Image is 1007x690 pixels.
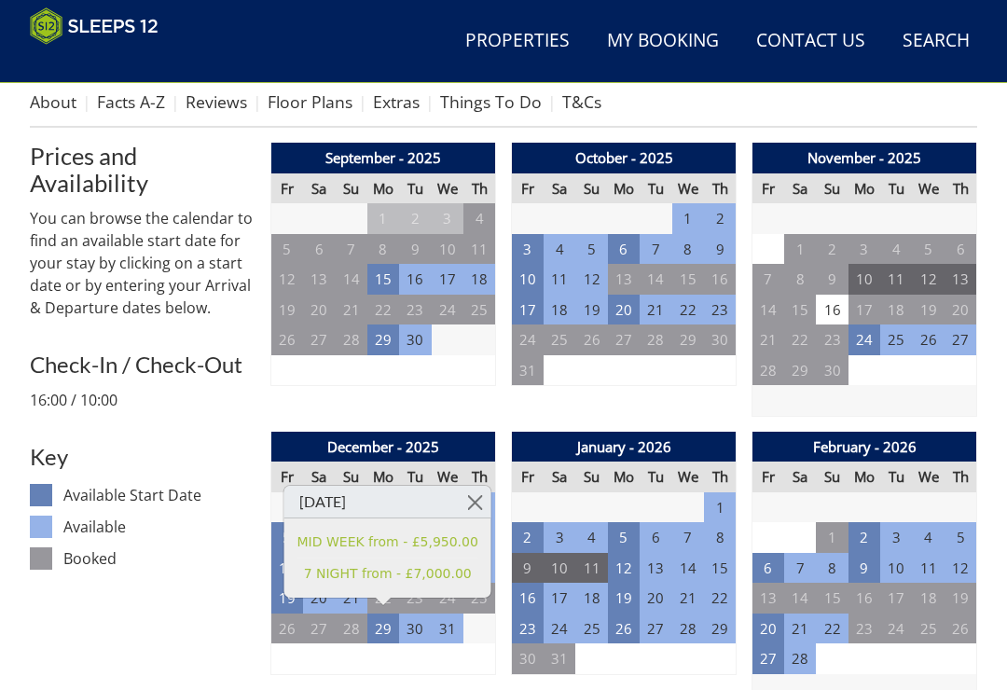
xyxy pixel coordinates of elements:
[640,173,671,204] th: Tu
[297,564,478,584] a: 7 NIGHT from - £7,000.00
[608,462,640,492] th: Mo
[575,295,607,325] td: 19
[544,614,575,644] td: 24
[575,264,607,295] td: 12
[575,553,607,584] td: 11
[30,352,255,377] h3: Check-In / Check-Out
[335,462,366,492] th: Su
[544,264,575,295] td: 11
[672,203,704,234] td: 1
[608,173,640,204] th: Mo
[880,614,912,644] td: 24
[880,583,912,614] td: 17
[945,234,976,265] td: 6
[784,583,816,614] td: 14
[913,234,945,265] td: 5
[335,173,366,204] th: Su
[303,324,335,355] td: 27
[544,643,575,674] td: 31
[672,522,704,553] td: 7
[945,614,976,644] td: 26
[399,173,431,204] th: Tu
[640,234,671,265] td: 7
[848,583,880,614] td: 16
[544,462,575,492] th: Sa
[848,324,880,355] td: 24
[848,264,880,295] td: 10
[512,355,544,386] td: 31
[608,583,640,614] td: 19
[816,462,848,492] th: Su
[704,203,736,234] td: 2
[945,462,976,492] th: Th
[752,432,977,462] th: February - 2026
[512,173,544,204] th: Fr
[303,295,335,325] td: 20
[784,295,816,325] td: 15
[544,324,575,355] td: 25
[913,553,945,584] td: 11
[271,522,303,553] td: 5
[186,90,247,113] a: Reviews
[367,234,399,265] td: 8
[432,462,463,492] th: We
[367,264,399,295] td: 15
[399,614,431,644] td: 30
[880,553,912,584] td: 10
[271,234,303,265] td: 5
[816,614,848,644] td: 22
[512,234,544,265] td: 3
[399,203,431,234] td: 2
[30,90,76,113] a: About
[399,324,431,355] td: 30
[367,324,399,355] td: 29
[672,264,704,295] td: 15
[303,234,335,265] td: 6
[816,583,848,614] td: 15
[97,90,165,113] a: Facts A-Z
[512,583,544,614] td: 16
[848,295,880,325] td: 17
[512,553,544,584] td: 9
[463,264,495,295] td: 18
[30,389,255,411] p: 16:00 / 10:00
[640,462,671,492] th: Tu
[752,553,784,584] td: 6
[913,324,945,355] td: 26
[752,264,784,295] td: 7
[463,234,495,265] td: 11
[848,462,880,492] th: Mo
[432,234,463,265] td: 10
[640,264,671,295] td: 14
[399,234,431,265] td: 9
[913,614,945,644] td: 25
[945,324,976,355] td: 27
[880,173,912,204] th: Tu
[271,295,303,325] td: 19
[30,445,255,469] h3: Key
[432,264,463,295] td: 17
[945,295,976,325] td: 20
[544,173,575,204] th: Sa
[784,462,816,492] th: Sa
[640,324,671,355] td: 28
[271,583,303,614] td: 19
[271,324,303,355] td: 26
[784,643,816,674] td: 28
[913,583,945,614] td: 18
[704,553,736,584] td: 15
[512,614,544,644] td: 23
[544,553,575,584] td: 10
[30,207,255,319] p: You can browse the calendar to find an available start date for your stay by clicking on a start ...
[367,462,399,492] th: Mo
[608,264,640,295] td: 13
[562,90,601,113] a: T&Cs
[268,90,352,113] a: Floor Plans
[367,203,399,234] td: 1
[913,462,945,492] th: We
[512,324,544,355] td: 24
[432,173,463,204] th: We
[463,173,495,204] th: Th
[512,295,544,325] td: 17
[303,614,335,644] td: 27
